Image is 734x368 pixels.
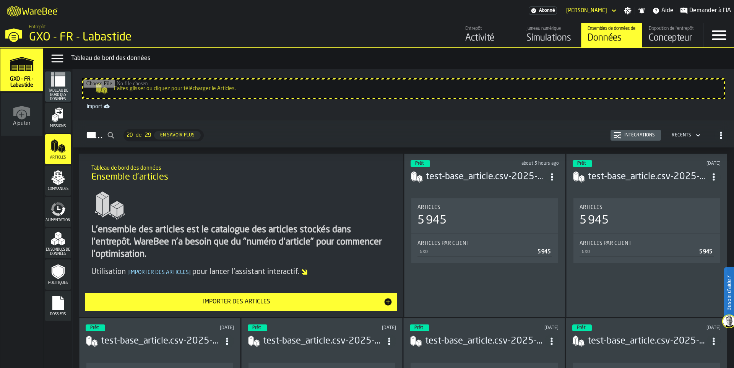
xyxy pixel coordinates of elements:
[465,32,514,44] div: Activité
[189,270,191,275] span: ]
[588,171,707,183] h3: test-base_article.csv-2025-07-10
[411,197,559,307] section: card-ItemSetDashboardCard
[529,6,557,15] div: Abonnement au menu
[588,26,636,31] div: Ensembles de données de l'entrepôt
[419,250,534,255] div: GXO
[417,240,469,246] span: Articles par client
[248,324,267,331] div: status-3 2
[495,161,559,166] div: Updated: 25/09/2025 09:32:27 Created: 25/09/2025 09:32:09
[91,224,391,261] div: L'ensemble des articles est le catalogue des articles stockés dans l'entrepôt. WareBee n'a besoin...
[91,171,168,183] span: Ensemble d'articles
[495,325,559,331] div: Updated: 03/07/2025 11:09:13 Created: 03/07/2025 11:08:53
[621,133,658,138] div: Intégrations
[86,324,105,331] div: status-3 2
[0,49,43,93] a: link-to-/wh/i/6d62c477-0d62-49a3-8ae2-182b02fd63a7/simulations
[45,89,71,101] span: Tableau de bord des données
[157,133,198,138] div: En savoir plus
[90,326,99,330] span: Prêt
[529,6,557,15] a: link-to-/wh/i/6d62c477-0d62-49a3-8ae2-182b02fd63a7/settings/billing
[459,23,520,47] a: link-to-/wh/i/6d62c477-0d62-49a3-8ae2-182b02fd63a7/feed/
[79,154,404,317] div: ItemListCard-
[649,32,697,44] div: Concepteur
[417,246,552,257] div: StatList-item-GXO
[29,24,46,30] span: Entrepôt
[580,204,714,211] div: Title
[580,204,602,211] span: Articles
[45,165,71,196] li: menu Commandes
[45,187,71,191] span: Commandes
[45,134,71,165] li: menu Articles
[566,8,607,14] div: DropdownMenuValue-Mathias Racaud
[621,7,635,15] label: button-toggle-Paramètres
[45,218,71,222] span: Alimentation
[45,103,71,133] li: menu Missions
[520,23,581,47] a: link-to-/wh/i/6d62c477-0d62-49a3-8ae2-182b02fd63a7/simulations
[411,234,558,263] div: stat-Articles par client
[45,228,71,259] li: menu Ensembles de données
[661,6,674,15] span: Aide
[699,249,712,255] span: 5 945
[572,324,592,331] div: status-3 2
[91,267,391,277] div: Utilisation pour lancer l'assistant interactif.
[120,129,207,141] div: ButtonLoadMore-En savoir plus-Prévenir-Première-Dernière
[580,240,714,246] div: Title
[417,214,447,227] div: 5 945
[170,325,234,331] div: Updated: 08/07/2025 07:59:36 Created: 08/07/2025 07:58:06
[154,131,201,139] button: button-En savoir plus
[526,26,575,31] div: Jumeau numérique
[465,26,514,31] div: Entrepôt
[404,154,565,317] div: ItemListCard-DashboardItemContainer
[127,132,133,138] span: 20
[588,335,707,347] h3: test-base_article.csv-2025-07-01
[704,23,734,47] label: button-toggle-Menu
[410,324,429,331] div: status-3 2
[417,204,552,211] div: Title
[136,132,142,138] span: de
[45,248,71,256] span: Ensembles de données
[649,26,697,31] div: Disposition de l'entrepôt
[573,160,592,167] div: status-3 2
[29,31,235,44] div: GXO - FR - Labastide
[581,250,696,255] div: GXO
[45,312,71,316] span: Dossiers
[635,7,649,15] label: button-toggle-Notifications
[411,160,430,167] div: status-3 2
[126,270,192,275] span: Importer des articles
[145,132,151,138] span: 29
[611,130,661,141] button: button-Intégrations
[417,240,552,246] div: Title
[657,325,721,331] div: Updated: 01/07/2025 09:14:27 Created: 01/07/2025 09:13:02
[411,198,558,233] div: stat-Articles
[573,198,720,233] div: stat-Articles
[577,326,586,330] span: Prêt
[415,161,424,166] span: Prêt
[580,240,632,246] span: Articles par client
[573,234,720,263] div: stat-Articles par client
[563,6,618,15] div: DropdownMenuValue-Mathias Racaud
[45,124,71,128] span: Missions
[649,6,677,15] label: button-toggle-Aide
[580,214,609,227] div: 5 945
[538,249,550,255] span: 5 945
[577,161,586,166] span: Prêt
[85,160,398,187] div: title-Ensemble d'articles
[580,246,714,257] div: StatList-item-GXO
[333,325,396,331] div: Updated: 04/07/2025 11:37:58 Created: 04/07/2025 11:36:24
[588,32,636,44] div: Données
[426,171,545,183] h3: test-base_article.csv-2025-09-25
[85,293,398,311] button: button-Importer des articles
[84,102,723,111] a: link-to-/wh/i/6d62c477-0d62-49a3-8ae2-182b02fd63a7/import/items/
[13,120,31,126] span: Ajouter
[47,51,68,66] label: button-toggle-Menu Données
[417,204,440,211] span: Articles
[725,268,733,318] label: Besoin d'aide ?
[581,23,642,47] a: link-to-/wh/i/6d62c477-0d62-49a3-8ae2-182b02fd63a7/data
[573,197,721,307] section: card-ItemSetDashboardCard
[45,281,71,285] span: Politiques
[425,335,544,347] h3: test-base_article.csv-2025-07-03
[414,326,423,330] span: Prêt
